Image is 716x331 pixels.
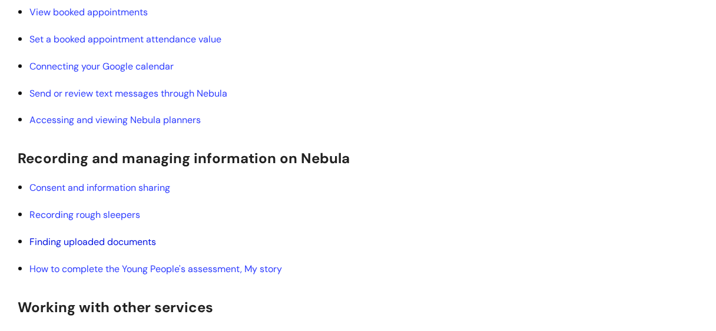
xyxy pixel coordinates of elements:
a: Connecting your Google calendar [29,60,174,72]
a: How to complete the Young People's assessment, My story [29,263,282,275]
a: Recording rough sleepers [29,208,140,221]
a: Consent and information sharing [29,181,170,194]
span: Recording and managing information on Nebula [18,149,350,167]
a: Finding uploaded documents [29,236,156,248]
a: Accessing and viewing Nebula planners [29,114,201,126]
a: View booked appointments [29,6,148,18]
a: Set a booked appointment attendance value [29,33,221,45]
span: Working with other services [18,298,213,316]
a: Send or review text messages through Nebula [29,87,227,100]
